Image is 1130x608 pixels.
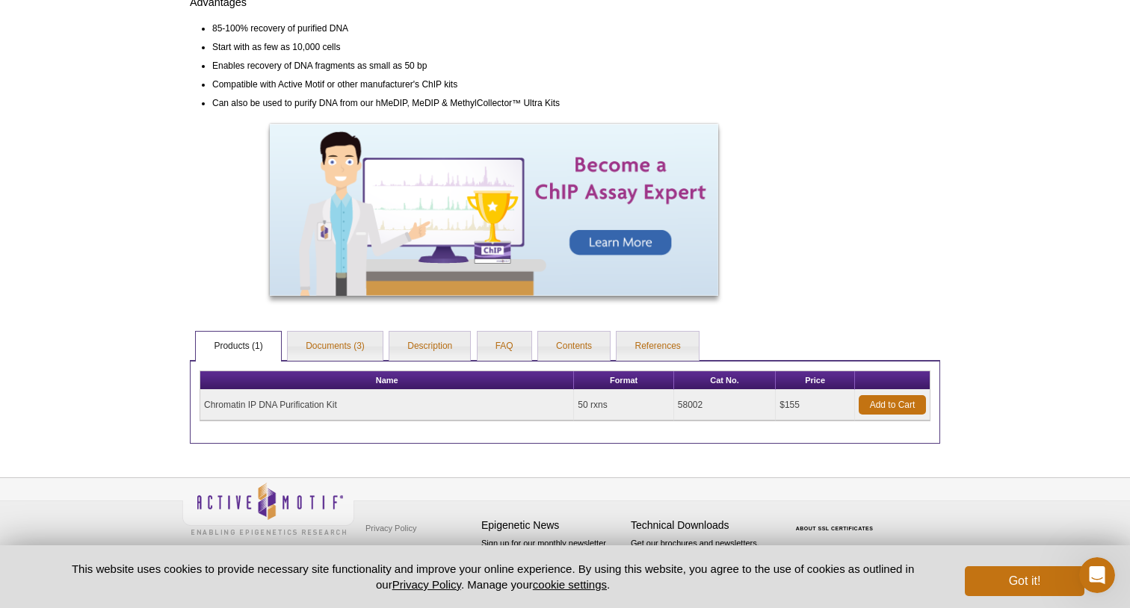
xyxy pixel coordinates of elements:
a: Add to Cart [859,395,926,415]
th: Cat No. [674,371,776,390]
img: Active Motif, [182,478,354,539]
td: $155 [776,390,855,421]
p: Sign up for our monthly newsletter highlighting recent publications in the field of epigenetics. [481,537,623,588]
a: ABOUT SSL CERTIFICATES [796,526,874,531]
li: Compatible with Active Motif or other manufacturer's ChIP kits [212,73,785,92]
a: Privacy Policy [362,517,420,539]
h4: Epigenetic News [481,519,623,532]
a: Privacy Policy [392,578,461,591]
td: 50 rxns [574,390,673,421]
p: This website uses cookies to provide necessary site functionality and improve your online experie... [46,561,940,592]
li: Enables recovery of DNA fragments as small as 50 bp [212,55,785,73]
table: Click to Verify - This site chose Symantec SSL for secure e-commerce and confidential communicati... [780,504,892,537]
button: Got it! [965,566,1084,596]
a: FAQ [478,332,531,362]
th: Format [574,371,673,390]
h4: Technical Downloads [631,519,773,532]
li: Start with as few as 10,000 cells [212,36,785,55]
p: Get our brochures and newsletters, or request them by mail. [631,537,773,575]
a: Products (1) [196,332,280,362]
button: cookie settings [533,578,607,591]
li: Can also be used to purify DNA from our hMeDIP, MeDIP & MethylCollector™ Ultra Kits [212,92,785,111]
td: 58002 [674,390,776,421]
a: Documents (3) [288,332,383,362]
th: Name [200,371,574,390]
a: Description [389,332,470,362]
img: Become a ChIP Assay Expert [270,124,718,296]
th: Price [776,371,855,390]
a: Terms & Conditions [362,539,440,562]
li: 85-100% recovery of purified DNA [212,16,785,36]
a: References [617,332,698,362]
a: Contents [538,332,610,362]
iframe: Intercom live chat [1079,557,1115,593]
td: Chromatin IP DNA Purification Kit [200,390,574,421]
